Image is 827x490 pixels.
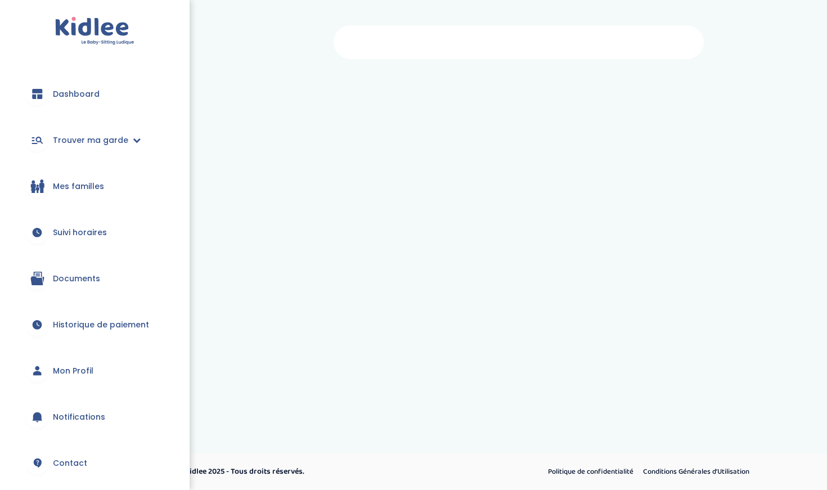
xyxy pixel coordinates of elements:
[17,258,173,299] a: Documents
[55,17,134,46] img: logo.svg
[53,134,128,146] span: Trouver ma garde
[17,304,173,345] a: Historique de paiement
[17,120,173,160] a: Trouver ma garde
[17,74,173,114] a: Dashboard
[53,181,104,192] span: Mes familles
[53,319,149,331] span: Historique de paiement
[17,443,173,483] a: Contact
[53,365,93,377] span: Mon Profil
[17,350,173,391] a: Mon Profil
[17,166,173,206] a: Mes familles
[544,465,637,479] a: Politique de confidentialité
[178,466,461,478] p: © Kidlee 2025 - Tous droits réservés.
[53,273,100,285] span: Documents
[53,411,105,423] span: Notifications
[639,465,753,479] a: Conditions Générales d’Utilisation
[53,457,87,469] span: Contact
[17,212,173,253] a: Suivi horaires
[17,397,173,437] a: Notifications
[53,88,100,100] span: Dashboard
[53,227,107,239] span: Suivi horaires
